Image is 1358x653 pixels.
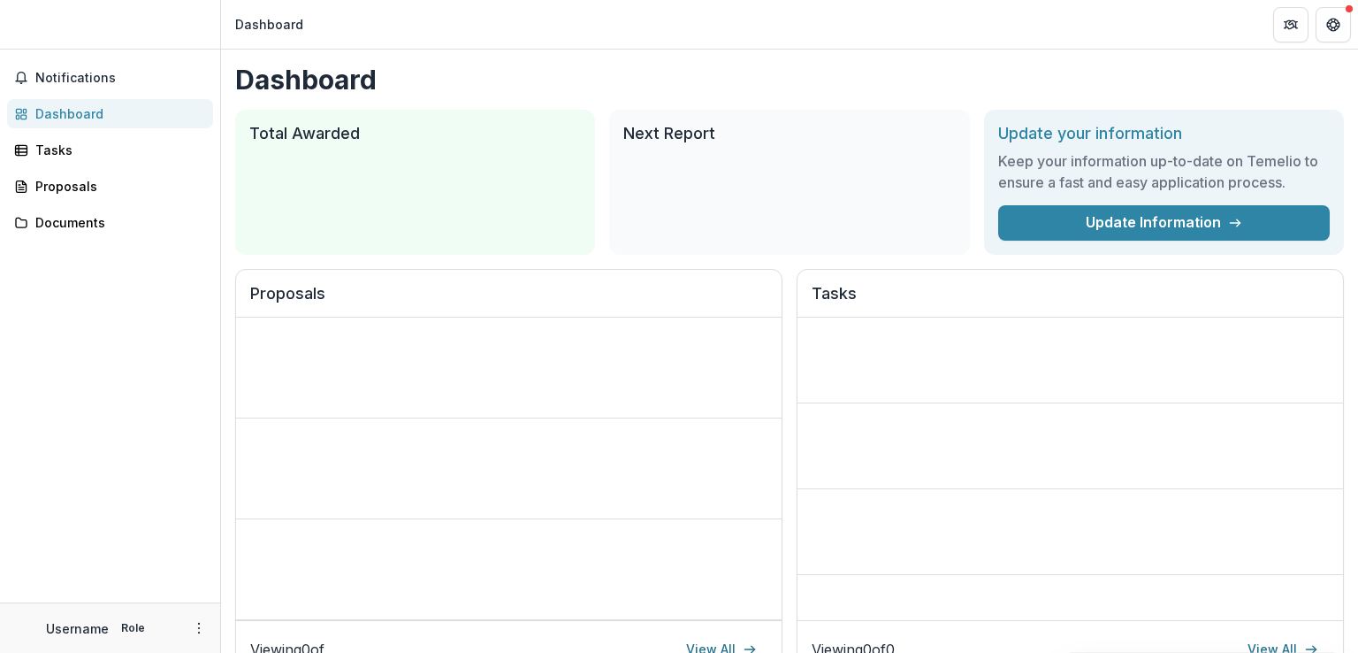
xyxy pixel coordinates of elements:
p: Username [46,619,109,638]
a: Dashboard [7,99,213,128]
h2: Proposals [250,284,767,318]
h2: Total Awarded [249,124,581,143]
p: Role [116,620,150,636]
h3: Keep your information up-to-date on Temelio to ensure a fast and easy application process. [998,150,1330,193]
button: Partners [1273,7,1308,42]
button: More [188,618,210,639]
div: Dashboard [35,104,199,123]
span: Notifications [35,71,206,86]
div: Documents [35,213,199,232]
div: Proposals [35,177,199,196]
a: Tasks [7,135,213,165]
h2: Update your information [998,124,1330,143]
button: Notifications [7,64,213,92]
h2: Tasks [812,284,1329,318]
a: Documents [7,208,213,237]
a: Update Information [998,205,1330,241]
h1: Dashboard [235,64,1344,96]
a: Proposals [7,172,213,201]
h2: Next Report [623,124,955,143]
nav: breadcrumb [228,12,310,37]
div: Tasks [35,141,199,159]
div: Dashboard [235,15,303,34]
button: Get Help [1316,7,1351,42]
